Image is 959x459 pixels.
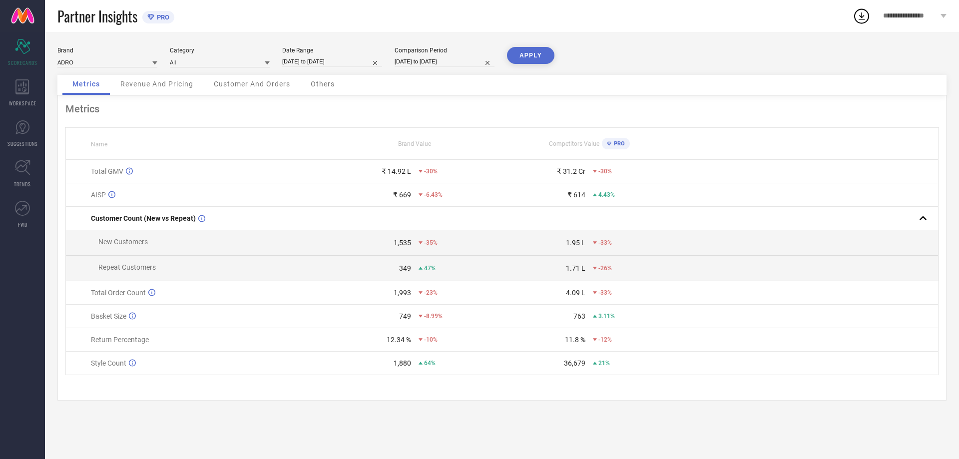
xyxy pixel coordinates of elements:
[424,239,438,246] span: -35%
[387,336,411,344] div: 12.34 %
[564,359,585,367] div: 36,679
[598,336,612,343] span: -12%
[611,140,625,147] span: PRO
[14,180,31,188] span: TRENDS
[282,56,382,67] input: Select date range
[394,289,411,297] div: 1,993
[214,80,290,88] span: Customer And Orders
[98,238,148,246] span: New Customers
[507,47,554,64] button: APPLY
[9,99,36,107] span: WORKSPACE
[424,289,438,296] span: -23%
[91,191,106,199] span: AISP
[567,191,585,199] div: ₹ 614
[394,239,411,247] div: 1,535
[57,47,157,54] div: Brand
[395,47,494,54] div: Comparison Period
[7,140,38,147] span: SUGGESTIONS
[424,336,438,343] span: -10%
[393,191,411,199] div: ₹ 669
[598,168,612,175] span: -30%
[566,239,585,247] div: 1.95 L
[91,141,107,148] span: Name
[598,191,615,198] span: 4.43%
[424,168,438,175] span: -30%
[398,140,431,147] span: Brand Value
[91,336,149,344] span: Return Percentage
[311,80,335,88] span: Others
[424,191,443,198] span: -6.43%
[424,313,443,320] span: -8.99%
[598,360,610,367] span: 21%
[565,336,585,344] div: 11.8 %
[424,360,436,367] span: 64%
[598,239,612,246] span: -33%
[566,264,585,272] div: 1.71 L
[557,167,585,175] div: ₹ 31.2 Cr
[91,359,126,367] span: Style Count
[853,7,871,25] div: Open download list
[72,80,100,88] span: Metrics
[394,359,411,367] div: 1,880
[566,289,585,297] div: 4.09 L
[598,265,612,272] span: -26%
[598,313,615,320] span: 3.11%
[549,140,599,147] span: Competitors Value
[154,13,169,21] span: PRO
[57,6,137,26] span: Partner Insights
[424,265,436,272] span: 47%
[382,167,411,175] div: ₹ 14.92 L
[18,221,27,228] span: FWD
[170,47,270,54] div: Category
[8,59,37,66] span: SCORECARDS
[395,56,494,67] input: Select comparison period
[573,312,585,320] div: 763
[399,264,411,272] div: 349
[98,263,156,271] span: Repeat Customers
[399,312,411,320] div: 749
[282,47,382,54] div: Date Range
[91,312,126,320] span: Basket Size
[598,289,612,296] span: -33%
[91,214,196,222] span: Customer Count (New vs Repeat)
[65,103,939,115] div: Metrics
[120,80,193,88] span: Revenue And Pricing
[91,289,146,297] span: Total Order Count
[91,167,123,175] span: Total GMV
